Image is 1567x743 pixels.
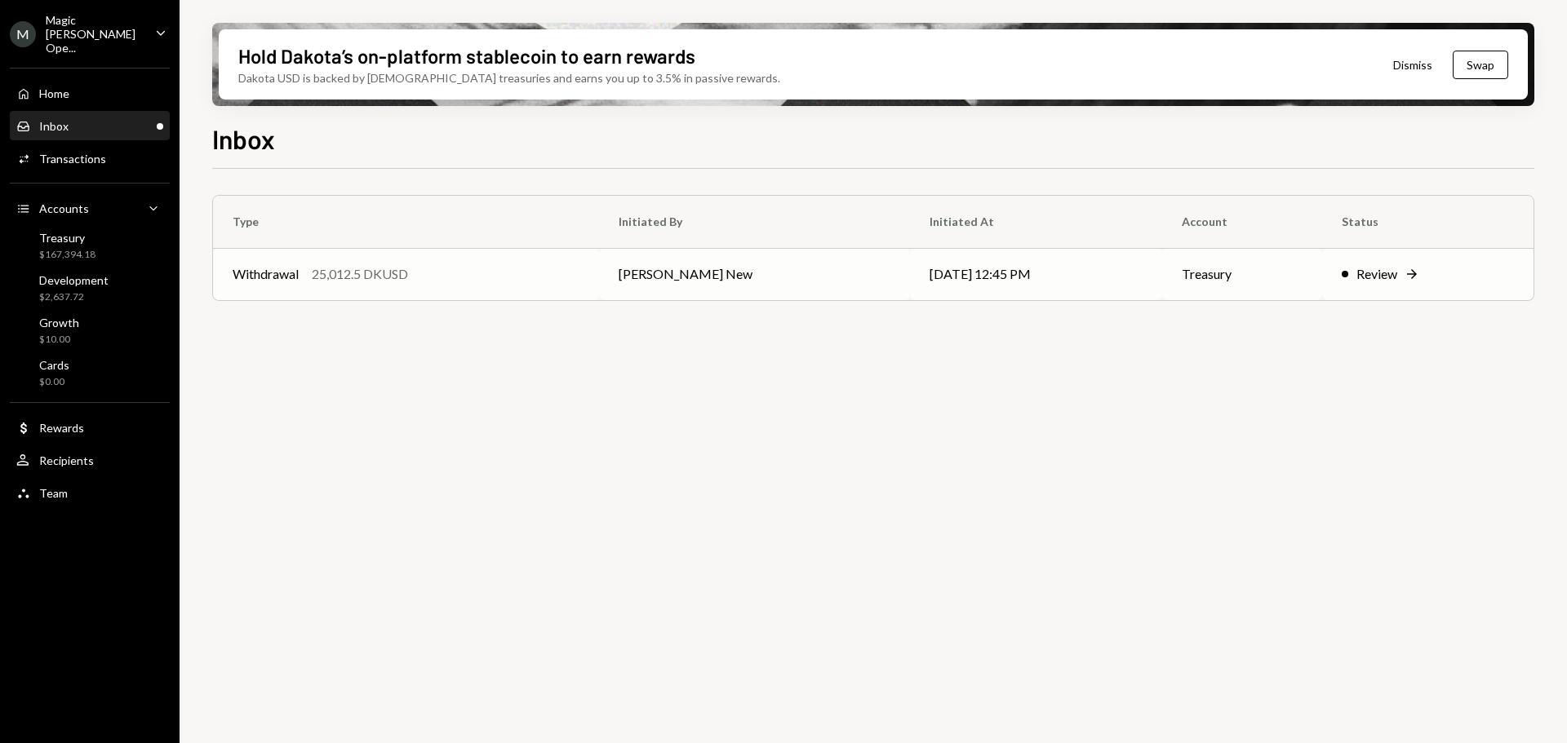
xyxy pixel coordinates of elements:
[238,69,780,86] div: Dakota USD is backed by [DEMOGRAPHIC_DATA] treasuries and earns you up to 3.5% in passive rewards.
[46,13,142,55] div: Magic [PERSON_NAME] Ope...
[10,193,170,223] a: Accounts
[10,353,170,392] a: Cards$0.00
[39,333,79,347] div: $10.00
[233,264,299,284] div: Withdrawal
[39,86,69,100] div: Home
[10,311,170,350] a: Growth$10.00
[39,421,84,435] div: Rewards
[39,152,106,166] div: Transactions
[10,226,170,265] a: Treasury$167,394.18
[1322,196,1534,248] th: Status
[10,413,170,442] a: Rewards
[10,144,170,173] a: Transactions
[1373,46,1453,84] button: Dismiss
[10,111,170,140] a: Inbox
[312,264,408,284] div: 25,012.5 DKUSD
[10,478,170,507] a: Team
[39,201,89,215] div: Accounts
[212,122,275,155] h1: Inbox
[39,453,94,467] div: Recipients
[39,273,109,287] div: Development
[910,248,1162,300] td: [DATE] 12:45 PM
[599,196,910,248] th: Initiated By
[39,119,69,133] div: Inbox
[910,196,1162,248] th: Initiated At
[39,231,95,245] div: Treasury
[10,445,170,475] a: Recipients
[10,21,36,47] div: M
[1356,264,1397,284] div: Review
[1162,248,1322,300] td: Treasury
[599,248,910,300] td: [PERSON_NAME] New
[39,375,69,389] div: $0.00
[10,268,170,307] a: Development$2,637.72
[238,42,695,69] div: Hold Dakota’s on-platform stablecoin to earn rewards
[39,486,68,500] div: Team
[39,290,109,304] div: $2,637.72
[39,358,69,372] div: Cards
[10,78,170,108] a: Home
[39,248,95,262] div: $167,394.18
[1162,196,1322,248] th: Account
[213,196,599,248] th: Type
[39,316,79,329] div: Growth
[1453,51,1508,79] button: Swap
